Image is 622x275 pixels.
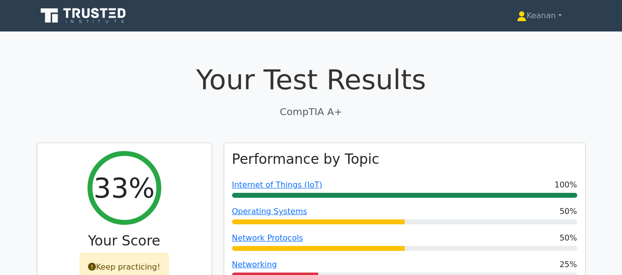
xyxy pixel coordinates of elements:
[560,259,577,271] span: 25%
[232,260,277,269] a: Networking
[560,206,577,217] span: 50%
[232,207,307,216] a: Operating Systems
[45,233,204,249] h3: Your Score
[93,171,154,204] h2: 33%
[37,104,586,119] p: CompTIA A+
[232,151,380,168] h3: Performance by Topic
[232,233,303,243] a: Network Protocols
[37,63,586,96] h1: Your Test Results
[560,232,577,244] span: 50%
[555,179,577,191] span: 100%
[232,180,323,189] a: Internet of Things (IoT)
[493,6,586,26] a: Keanan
